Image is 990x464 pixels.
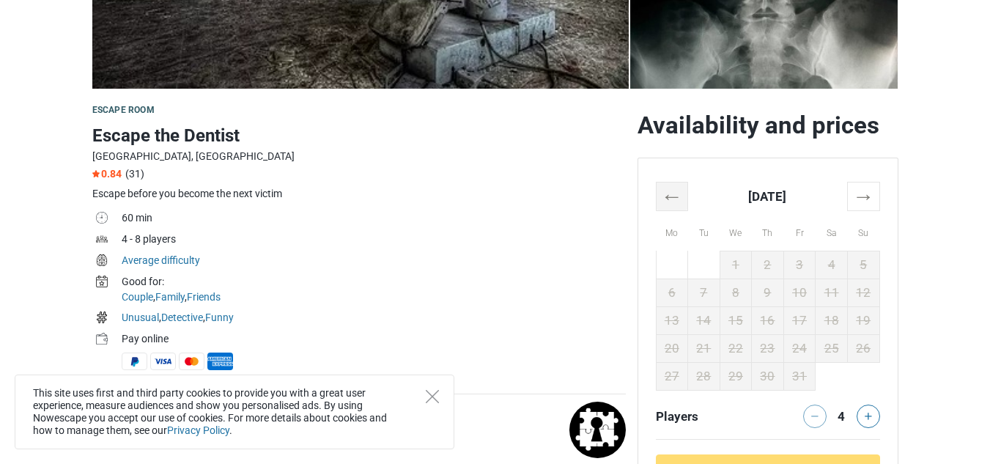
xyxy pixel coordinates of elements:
[720,334,752,362] td: 22
[122,312,159,323] a: Unusual
[122,273,626,309] td: , ,
[783,334,816,362] td: 24
[92,122,626,149] h1: Escape the Dentist
[426,390,439,403] button: Close
[688,182,848,210] th: [DATE]
[816,279,848,306] td: 11
[752,279,784,306] td: 9
[122,309,626,330] td: , ,
[187,291,221,303] a: Friends
[92,105,155,115] span: Escape room
[816,306,848,334] td: 18
[816,334,848,362] td: 25
[847,279,879,306] td: 12
[720,251,752,279] td: 1
[125,168,144,180] span: (31)
[847,251,879,279] td: 5
[688,306,720,334] td: 14
[92,186,626,202] div: Escape before you become the next victim
[122,331,626,347] div: Pay online
[122,353,147,370] span: PayPal
[205,312,234,323] a: Funny
[207,353,233,370] span: American Express
[179,353,204,370] span: MasterCard
[688,334,720,362] td: 21
[638,111,898,140] h2: Availability and prices
[122,254,200,266] a: Average difficulty
[688,279,720,306] td: 7
[816,210,848,251] th: Sa
[155,291,185,303] a: Family
[783,306,816,334] td: 17
[656,306,688,334] td: 13
[783,210,816,251] th: Fr
[92,170,100,177] img: Star
[688,210,720,251] th: Tu
[752,334,784,362] td: 23
[847,210,879,251] th: Su
[752,210,784,251] th: Th
[656,182,688,210] th: ←
[161,312,203,323] a: Detective
[720,362,752,390] td: 29
[656,279,688,306] td: 6
[783,251,816,279] td: 3
[15,375,454,449] div: This site uses first and third party cookies to provide you with a great user experience, measure...
[720,306,752,334] td: 15
[752,362,784,390] td: 30
[122,274,626,290] div: Good for:
[847,182,879,210] th: →
[847,334,879,362] td: 26
[150,353,176,370] span: Visa
[783,362,816,390] td: 31
[783,279,816,306] td: 10
[92,149,626,164] div: [GEOGRAPHIC_DATA], [GEOGRAPHIC_DATA]
[656,334,688,362] td: 20
[167,424,229,436] a: Privacy Policy
[122,230,626,251] td: 4 - 8 players
[656,210,688,251] th: Mo
[847,306,879,334] td: 19
[122,209,626,230] td: 60 min
[720,210,752,251] th: We
[688,362,720,390] td: 28
[752,306,784,334] td: 16
[816,251,848,279] td: 4
[650,405,768,428] div: Players
[656,362,688,390] td: 27
[122,291,153,303] a: Couple
[832,405,850,425] div: 4
[569,402,626,458] img: f4f6dce2f3a0f9dal.png
[752,251,784,279] td: 2
[92,168,122,180] span: 0.84
[720,279,752,306] td: 8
